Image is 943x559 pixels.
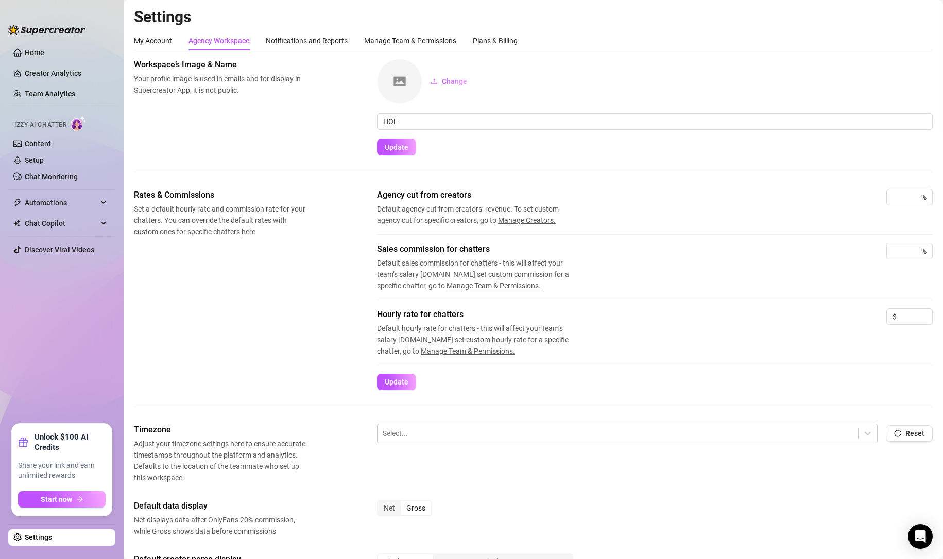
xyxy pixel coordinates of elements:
a: Chat Monitoring [25,172,78,181]
a: Setup [25,156,44,164]
span: Adjust your timezone settings here to ensure accurate timestamps throughout the platform and anal... [134,438,307,483]
span: Share your link and earn unlimited rewards [18,461,106,481]
span: Sales commission for chatters [377,243,583,255]
span: Hourly rate for chatters [377,308,583,321]
span: Chat Copilot [25,215,98,232]
div: Plans & Billing [473,35,518,46]
div: Open Intercom Messenger [908,524,933,549]
span: Agency cut from creators [377,189,583,201]
img: Chat Copilot [13,220,20,227]
span: Net displays data after OnlyFans 20% commission, while Gross shows data before commissions [134,514,307,537]
div: My Account [134,35,172,46]
button: Start nowarrow-right [18,491,106,508]
span: here [242,228,255,236]
a: Settings [25,533,52,541]
span: Izzy AI Chatter [14,120,66,130]
span: Default hourly rate for chatters - this will affect your team’s salary [DOMAIN_NAME] set custom h... [377,323,583,357]
div: segmented control [377,500,432,516]
span: Update [385,378,408,386]
span: Timezone [134,424,307,436]
input: Enter name [377,113,933,130]
span: Set a default hourly rate and commission rate for your chatters. You can override the default rat... [134,203,307,237]
span: Manage Team & Permissions. [447,282,541,290]
span: Automations [25,195,98,211]
span: Rates & Commissions [134,189,307,201]
img: AI Chatter [71,116,87,131]
div: Gross [401,501,431,515]
span: Default sales commission for chatters - this will affect your team’s salary [DOMAIN_NAME] set cus... [377,257,583,291]
div: Net [378,501,401,515]
span: reload [894,430,901,437]
div: Agency Workspace [188,35,249,46]
h2: Settings [134,7,933,27]
a: Discover Viral Videos [25,246,94,254]
button: Update [377,374,416,390]
span: arrow-right [76,496,83,503]
a: Content [25,139,51,148]
span: Start now [41,495,72,503]
a: Team Analytics [25,90,75,98]
span: Manage Team & Permissions. [421,347,515,355]
img: square-placeholder.png [378,59,422,103]
span: Default data display [134,500,307,512]
img: logo-BBDzfeDw.svg [8,25,85,35]
span: upload [431,78,438,85]
a: Creator Analytics [25,65,107,81]
button: Update [377,139,416,155]
span: Reset [905,429,924,438]
span: Your profile image is used in emails and for display in Supercreator App, it is not public. [134,73,307,96]
span: Update [385,143,408,151]
div: Manage Team & Permissions [364,35,456,46]
a: Home [25,48,44,57]
div: Notifications and Reports [266,35,348,46]
span: Default agency cut from creators’ revenue. To set custom agency cut for specific creators, go to [377,203,583,226]
span: Workspace’s Image & Name [134,59,307,71]
span: gift [18,437,28,447]
button: Change [422,73,475,90]
span: Manage Creators. [498,216,556,224]
strong: Unlock $100 AI Credits [35,432,106,452]
span: thunderbolt [13,199,22,207]
button: Reset [886,425,933,442]
span: Change [442,77,467,85]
